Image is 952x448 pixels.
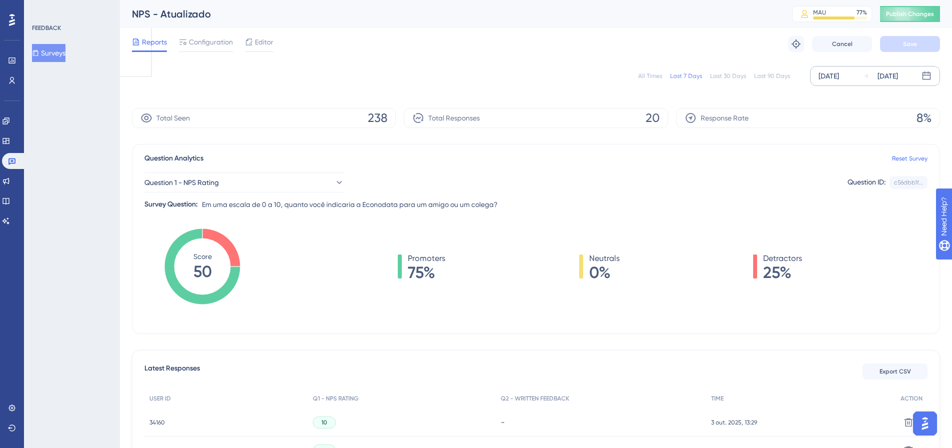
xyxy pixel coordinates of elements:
span: 20 [646,110,660,126]
span: Latest Responses [144,362,200,380]
span: Publish Changes [886,10,934,18]
span: Editor [255,36,273,48]
div: 77 % [857,8,867,16]
span: 34160 [149,418,165,426]
span: Configuration [189,36,233,48]
span: ACTION [901,394,923,402]
span: Detractors [763,252,802,264]
button: Publish Changes [880,6,940,22]
span: 25% [763,264,802,280]
div: Question ID: [848,176,886,189]
span: USER ID [149,394,171,402]
span: Total Seen [156,112,190,124]
div: [DATE] [878,70,898,82]
span: Q2 - WRITTEN FEEDBACK [501,394,569,402]
span: 3 out. 2025, 13:29 [711,418,757,426]
span: Response Rate [701,112,749,124]
a: Reset Survey [892,154,928,162]
div: Last 90 Days [754,72,790,80]
tspan: Score [193,252,212,260]
span: Question Analytics [144,152,203,164]
span: Export CSV [880,367,911,375]
button: Question 1 - NPS Rating [144,172,344,192]
div: Last 7 Days [670,72,702,80]
span: Need Help? [23,2,62,14]
div: c56dbb1f... [894,178,923,186]
span: 8% [917,110,932,126]
div: All Times [638,72,662,80]
span: Q1 - NPS RATING [313,394,358,402]
div: NPS - Atualizado [132,7,767,21]
span: 10 [321,418,327,426]
button: Export CSV [863,363,928,379]
span: 238 [368,110,387,126]
div: - [501,417,701,427]
span: Cancel [832,40,853,48]
span: Promoters [408,252,445,264]
span: 75% [408,264,445,280]
tspan: 50 [193,262,212,281]
span: Em uma escala de 0 a 10, quanto você indicaria a Econodata para um amigo ou um colega? [202,198,498,210]
span: Save [903,40,917,48]
button: Save [880,36,940,52]
span: TIME [711,394,724,402]
div: [DATE] [819,70,839,82]
button: Surveys [32,44,65,62]
span: Reports [142,36,167,48]
span: 0% [589,264,620,280]
div: Survey Question: [144,198,198,210]
span: Question 1 - NPS Rating [144,176,219,188]
span: Total Responses [428,112,480,124]
div: MAU [813,8,826,16]
div: Last 30 Days [710,72,746,80]
span: Neutrals [589,252,620,264]
iframe: UserGuiding AI Assistant Launcher [910,408,940,438]
button: Cancel [812,36,872,52]
div: FEEDBACK [32,24,61,32]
